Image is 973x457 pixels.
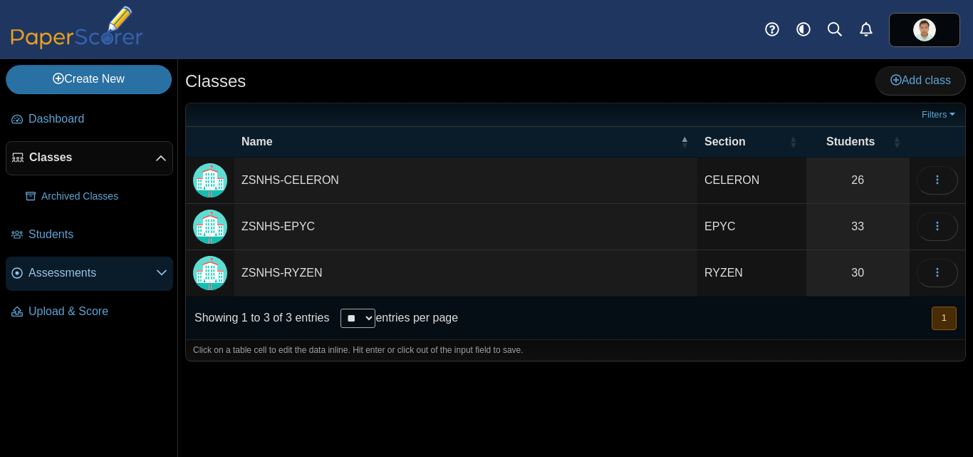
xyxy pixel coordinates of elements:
[186,297,329,339] div: Showing 1 to 3 of 3 entries
[932,307,957,330] button: 1
[20,180,173,214] a: Archived Classes
[875,66,966,95] a: Add class
[826,135,875,148] span: Students
[6,65,172,93] a: Create New
[930,307,957,330] nav: pagination
[850,14,882,46] a: Alerts
[806,158,910,203] a: 26
[6,257,173,291] a: Assessments
[889,13,960,47] a: ps.qM1w65xjLpOGVUdR
[806,204,910,250] a: 33
[806,250,910,296] a: 30
[234,250,697,297] td: ZSNHS-RYZEN
[234,158,697,204] td: ZSNHS-CELERON
[913,19,936,41] img: ps.qM1w65xjLpOGVUdR
[697,158,806,204] td: CELERON
[375,312,458,324] label: entries per page
[28,227,167,242] span: Students
[6,103,173,137] a: Dashboard
[680,127,689,157] span: Name : Activate to invert sorting
[789,127,798,157] span: Section : Activate to sort
[6,295,173,329] a: Upload & Score
[241,135,273,148] span: Name
[185,69,246,93] h1: Classes
[28,304,167,319] span: Upload & Score
[697,204,806,250] td: EPYC
[41,190,167,204] span: Archived Classes
[893,127,901,157] span: Students : Activate to sort
[193,163,227,197] img: Locally created class
[186,339,965,361] div: Click on a table cell to edit the data inline. Hit enter or click out of the input field to save.
[890,74,951,86] span: Add class
[29,150,155,165] span: Classes
[918,108,962,122] a: Filters
[193,210,227,244] img: Locally created class
[704,135,746,148] span: Section
[913,19,936,41] span: adonis maynard pilongo
[6,39,148,51] a: PaperScorer
[697,250,806,297] td: RYZEN
[193,256,227,290] img: Locally created class
[28,265,156,281] span: Assessments
[28,111,167,127] span: Dashboard
[6,6,148,49] img: PaperScorer
[6,218,173,252] a: Students
[234,204,697,250] td: ZSNHS-EPYC
[6,141,173,175] a: Classes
